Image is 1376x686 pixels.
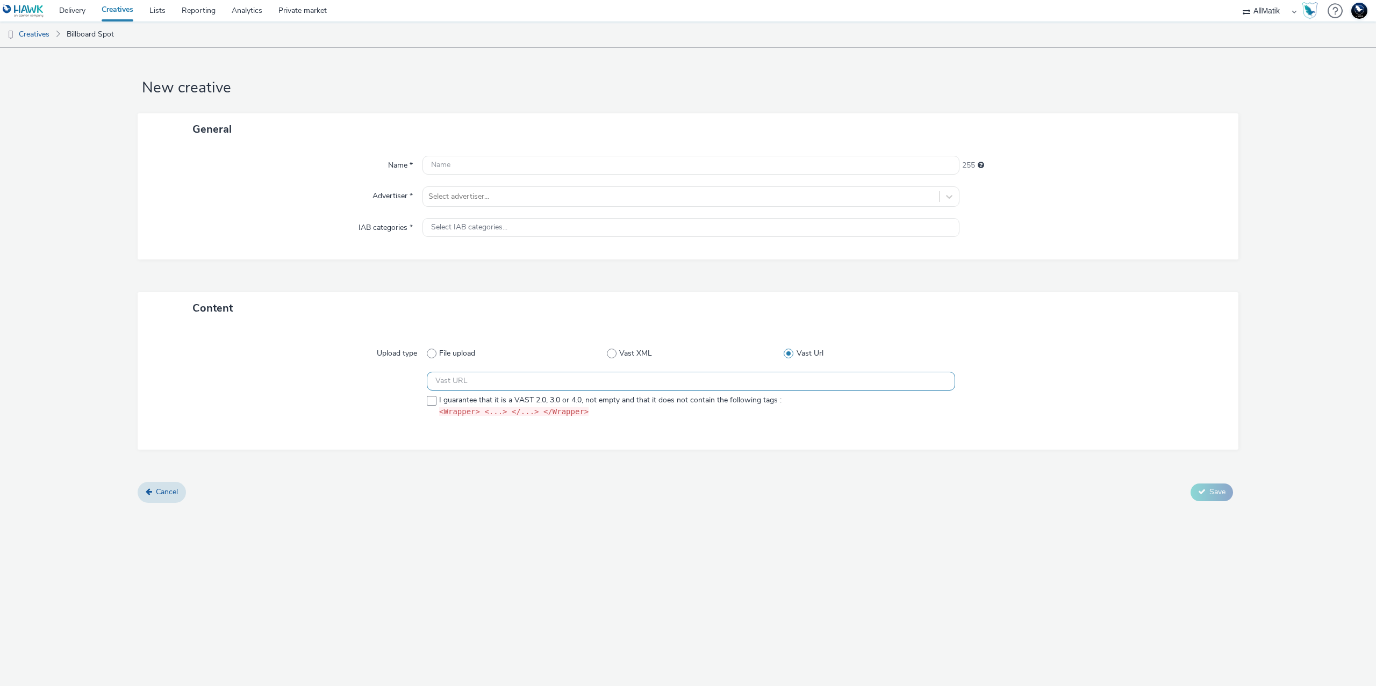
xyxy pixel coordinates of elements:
[1191,483,1233,501] button: Save
[439,348,475,359] span: File upload
[439,407,589,416] code: <Wrapper> <...> </...> </Wrapper>
[1209,487,1225,497] span: Save
[1302,2,1318,19] img: Hawk Academy
[138,78,1238,98] h1: New creative
[138,482,186,502] a: Cancel
[354,218,417,233] label: IAB categories *
[5,30,16,40] img: dooh
[431,223,507,232] span: Select IAB categories...
[797,348,823,359] span: Vast Url
[61,21,119,47] a: Billboard Spot
[192,301,233,315] span: Content
[156,487,178,497] span: Cancel
[439,395,782,417] span: I guarantee that it is a VAST 2.0, 3.0 or 4.0, not empty and that it does not contain the followi...
[384,156,417,171] label: Name *
[3,4,44,18] img: undefined Logo
[1351,3,1367,19] img: Support Hawk
[962,160,975,171] span: 255
[422,156,959,175] input: Name
[619,348,652,359] span: Vast XML
[978,160,984,171] div: Maximum 255 characters
[1302,2,1322,19] a: Hawk Academy
[192,122,232,136] span: General
[372,344,421,359] label: Upload type
[368,186,417,201] label: Advertiser *
[427,372,955,391] input: Vast URL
